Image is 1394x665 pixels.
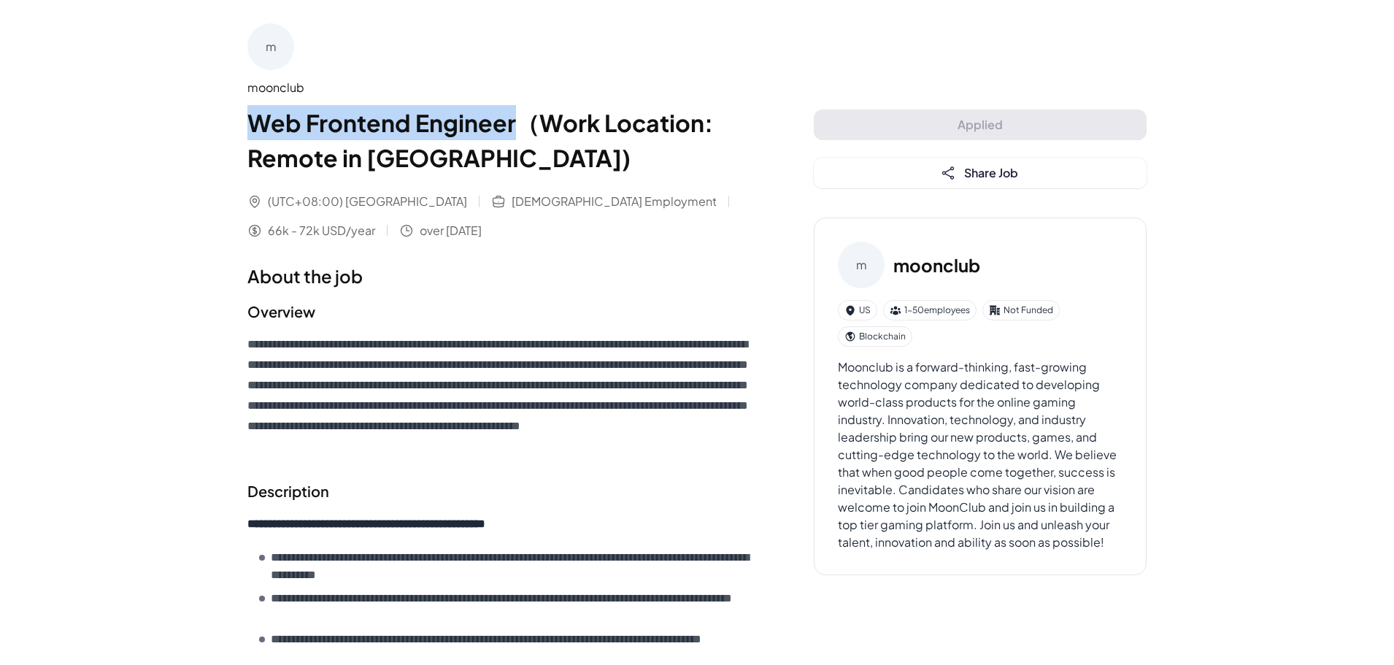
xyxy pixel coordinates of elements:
div: m [838,242,885,288]
div: Blockchain [838,326,912,347]
span: 66k - 72k USD/year [268,222,375,239]
span: Share Job [964,165,1018,180]
h2: Overview [247,301,755,323]
span: over [DATE] [420,222,482,239]
div: Moonclub is a forward-thinking, fast-growing technology company dedicated to developing world-cla... [838,358,1122,551]
span: [DEMOGRAPHIC_DATA] Employment [512,193,717,210]
div: Not Funded [982,300,1060,320]
h1: About the job [247,263,755,289]
div: m [247,23,294,70]
h1: Web Frontend Engineer（Work Location: Remote in [GEOGRAPHIC_DATA]) [247,105,755,175]
button: Share Job [814,158,1147,188]
div: moonclub [247,79,755,96]
div: 1-50 employees [883,300,977,320]
span: (UTC+08:00) [GEOGRAPHIC_DATA] [268,193,467,210]
h2: Description [247,480,755,502]
h3: moonclub [893,252,980,278]
div: US [838,300,877,320]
